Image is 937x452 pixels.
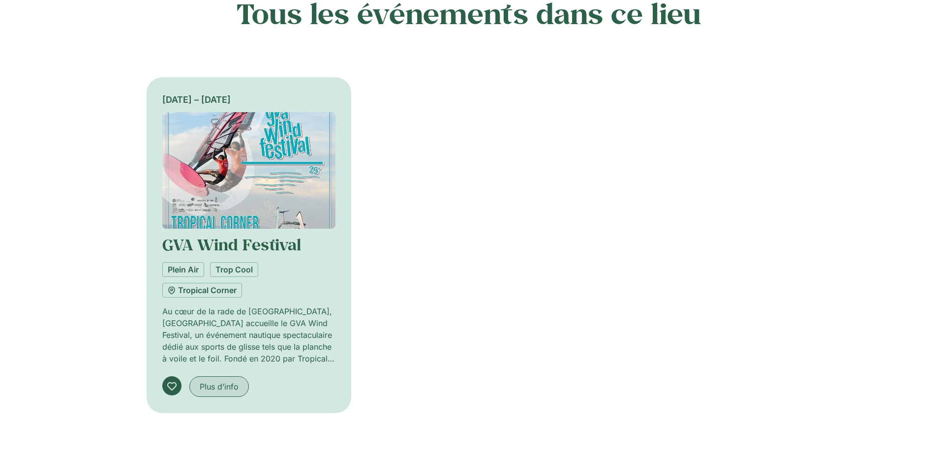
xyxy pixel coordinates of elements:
[189,376,249,397] a: Plus d’info
[210,262,258,277] a: Trop Cool
[162,283,242,298] a: Tropical Corner
[162,234,301,255] a: GVA Wind Festival
[162,305,336,364] p: Au cœur de la rade de [GEOGRAPHIC_DATA], [GEOGRAPHIC_DATA] accueille le GVA Wind Festival, un évé...
[200,381,239,392] span: Plus d’info
[162,93,336,106] div: [DATE] – [DATE]
[162,262,204,277] a: Plein Air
